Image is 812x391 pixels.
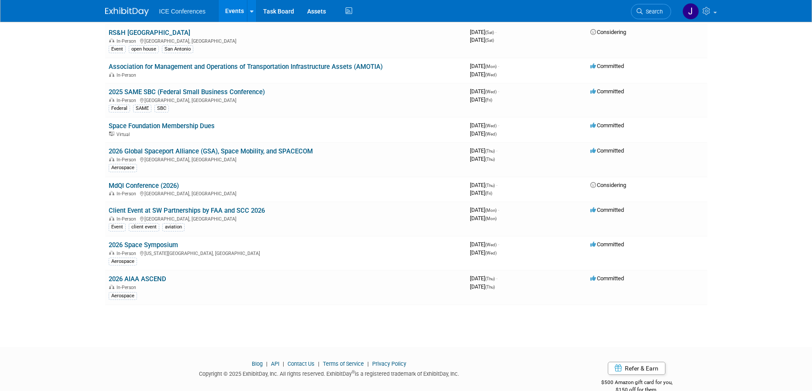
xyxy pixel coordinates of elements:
[590,29,626,35] span: Considering
[590,122,624,129] span: Committed
[485,30,494,35] span: (Sat)
[631,4,671,19] a: Search
[470,71,497,78] span: [DATE]
[109,164,137,172] div: Aerospace
[365,360,371,367] span: |
[498,241,499,248] span: -
[682,3,699,20] img: Jessica Villanueva
[643,8,663,15] span: Search
[485,98,492,102] span: (Fri)
[252,360,263,367] a: Blog
[608,362,665,375] a: Refer & Earn
[590,88,624,95] span: Committed
[498,88,499,95] span: -
[109,72,114,77] img: In-Person Event
[470,88,499,95] span: [DATE]
[590,147,624,154] span: Committed
[162,223,185,231] div: aviation
[485,242,497,247] span: (Wed)
[109,191,114,195] img: In-Person Event
[109,216,114,221] img: In-Person Event
[105,7,149,16] img: ExhibitDay
[116,251,139,256] span: In-Person
[590,182,626,188] span: Considering
[372,360,406,367] a: Privacy Policy
[109,29,190,37] a: RS&H [GEOGRAPHIC_DATA]
[496,182,497,188] span: -
[470,182,497,188] span: [DATE]
[109,88,265,96] a: 2025 SAME SBC (Federal Small Business Conference)
[109,285,114,289] img: In-Person Event
[109,63,383,71] a: Association for Management and Operations of Transportation Infrastructure Assets (AMOTIA)
[485,157,495,162] span: (Thu)
[470,29,497,35] span: [DATE]
[485,216,497,221] span: (Mon)
[109,292,137,300] div: Aerospace
[133,105,151,112] div: SAME
[109,251,114,255] img: In-Person Event
[109,38,114,43] img: In-Person Event
[470,207,499,213] span: [DATE]
[109,96,463,103] div: [GEOGRAPHIC_DATA], [GEOGRAPHIC_DATA]
[485,132,497,136] span: (Wed)
[109,190,463,197] div: [GEOGRAPHIC_DATA], [GEOGRAPHIC_DATA]
[109,275,166,283] a: 2026 AIAA ASCEND
[316,360,322,367] span: |
[109,258,137,265] div: Aerospace
[485,123,497,128] span: (Wed)
[470,37,494,43] span: [DATE]
[116,98,139,103] span: In-Person
[485,89,497,94] span: (Wed)
[498,122,499,129] span: -
[470,122,499,129] span: [DATE]
[485,72,497,77] span: (Wed)
[485,285,495,289] span: (Thu)
[109,147,313,155] a: 2026 Global Spaceport Alliance (GSA), Space Mobility, and SPACECOM
[288,360,315,367] a: Contact Us
[495,29,497,35] span: -
[116,38,139,44] span: In-Person
[109,105,130,112] div: Federal
[109,45,126,53] div: Event
[109,207,265,214] a: Client Event at SW Partnerships by FAA and SCC 2026
[498,207,499,213] span: -
[470,156,495,162] span: [DATE]
[496,147,497,154] span: -
[590,275,624,282] span: Committed
[109,215,463,222] div: [GEOGRAPHIC_DATA], [GEOGRAPHIC_DATA]
[323,360,364,367] a: Terms of Service
[129,45,159,53] div: open house
[109,98,114,102] img: In-Person Event
[109,122,215,130] a: Space Foundation Membership Dues
[496,275,497,282] span: -
[498,63,499,69] span: -
[162,45,193,53] div: San Antonio
[485,38,494,43] span: (Sat)
[264,360,270,367] span: |
[485,276,495,281] span: (Thu)
[109,156,463,163] div: [GEOGRAPHIC_DATA], [GEOGRAPHIC_DATA]
[109,37,463,44] div: [GEOGRAPHIC_DATA], [GEOGRAPHIC_DATA]
[109,223,126,231] div: Event
[116,72,139,78] span: In-Person
[352,370,355,374] sup: ®
[470,147,497,154] span: [DATE]
[129,223,159,231] div: client event
[109,249,463,256] div: [US_STATE][GEOGRAPHIC_DATA], [GEOGRAPHIC_DATA]
[281,360,286,367] span: |
[116,191,139,197] span: In-Person
[116,132,132,137] span: Virtual
[271,360,279,367] a: API
[470,283,495,290] span: [DATE]
[109,182,179,190] a: MdQI Conference (2026)
[470,96,492,103] span: [DATE]
[116,216,139,222] span: In-Person
[109,241,178,249] a: 2026 Space Symposium
[109,132,114,136] img: Virtual Event
[590,63,624,69] span: Committed
[590,241,624,248] span: Committed
[105,368,554,378] div: Copyright © 2025 ExhibitDay, Inc. All rights reserved. ExhibitDay is a registered trademark of Ex...
[485,191,492,196] span: (Fri)
[116,285,139,290] span: In-Person
[470,190,492,196] span: [DATE]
